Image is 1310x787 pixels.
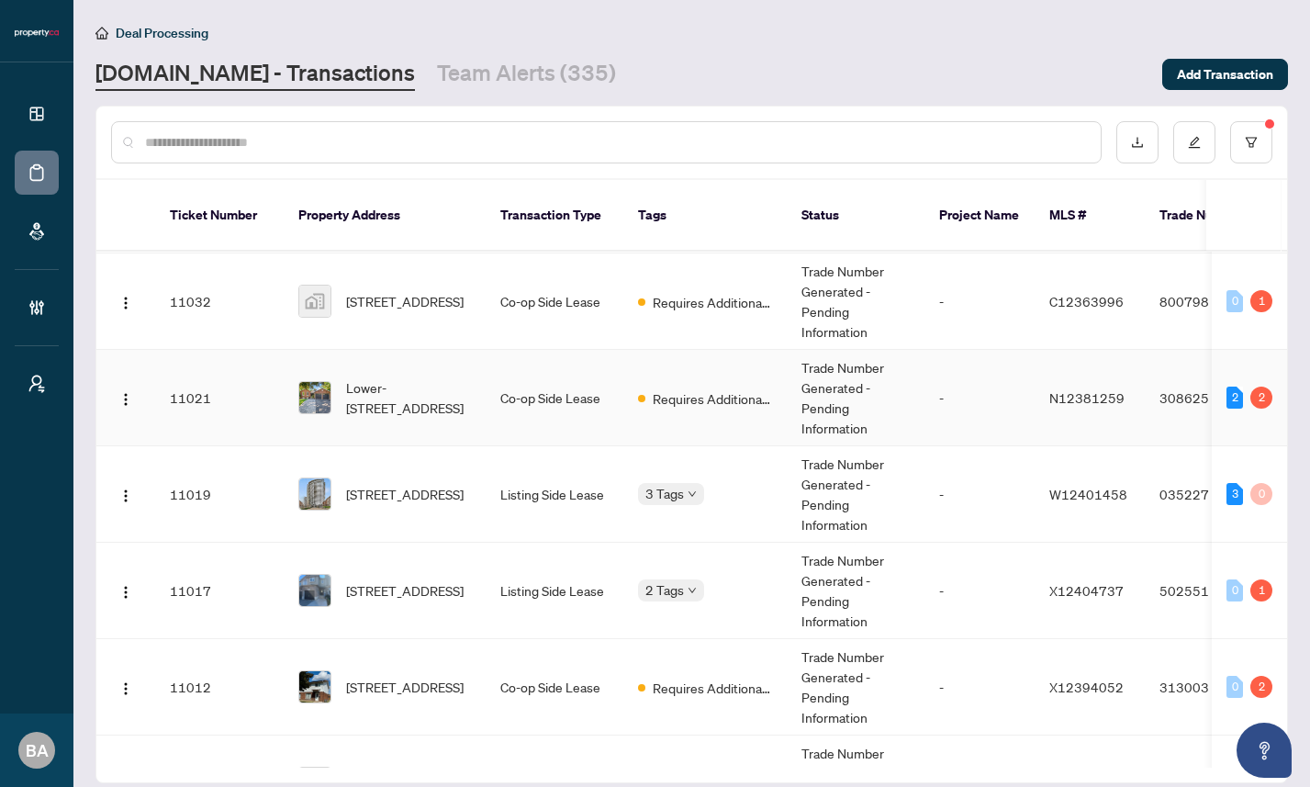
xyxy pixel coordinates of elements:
td: Trade Number Generated - Pending Information [787,253,924,350]
span: W12401458 [1049,486,1127,502]
td: 11012 [155,639,284,736]
span: Requires Additional Docs [653,388,772,409]
td: Co-op Side Lease [486,639,623,736]
div: 3 [1226,483,1243,505]
img: Logo [118,681,133,696]
th: Trade Number [1145,180,1273,252]
div: 0 [1226,676,1243,698]
span: Deal Processing [116,25,208,41]
td: 502551 [1145,543,1273,639]
td: 308625 [1145,350,1273,446]
span: user-switch [28,375,46,393]
th: Property Address [284,180,486,252]
td: Trade Number Generated - Pending Information [787,543,924,639]
button: Logo [111,672,140,702]
img: thumbnail-img [299,478,330,510]
img: Logo [118,392,133,407]
td: Trade Number Generated - Pending Information [787,350,924,446]
button: Logo [111,576,140,605]
span: down [688,586,697,595]
td: Trade Number Generated - Pending Information [787,639,924,736]
img: Logo [118,296,133,310]
td: - [924,253,1035,350]
td: 11032 [155,253,284,350]
div: 1 [1250,290,1272,312]
button: Open asap [1237,723,1292,778]
th: Ticket Number [155,180,284,252]
span: down [688,489,697,499]
td: - [924,543,1035,639]
button: download [1116,121,1159,163]
td: 035227 [1145,446,1273,543]
a: [DOMAIN_NAME] - Transactions [95,58,415,91]
th: Project Name [924,180,1035,252]
span: download [1131,136,1144,149]
button: Add Transaction [1162,59,1288,90]
img: Logo [118,585,133,600]
button: Logo [111,287,140,316]
img: thumbnail-img [299,575,330,606]
img: thumbnail-img [299,382,330,413]
td: Listing Side Lease [486,446,623,543]
span: Requires Additional Docs [653,678,772,698]
div: 0 [1226,290,1243,312]
img: thumbnail-img [299,286,330,317]
span: Lower-[STREET_ADDRESS] [346,377,471,418]
img: thumbnail-img [299,671,330,703]
td: - [924,350,1035,446]
td: 800798 [1145,253,1273,350]
td: Trade Number Generated - Pending Information [787,446,924,543]
span: C12363996 [1049,293,1124,309]
span: [STREET_ADDRESS] [346,580,464,601]
th: Status [787,180,924,252]
td: 313003 [1145,639,1273,736]
button: edit [1173,121,1215,163]
td: 11019 [155,446,284,543]
div: 1 [1250,579,1272,601]
div: 0 [1250,483,1272,505]
div: 2 [1226,387,1243,409]
td: 11021 [155,350,284,446]
span: Requires Additional Docs [653,292,772,312]
span: X12404737 [1049,582,1124,599]
img: logo [15,28,59,39]
div: 0 [1226,579,1243,601]
span: [STREET_ADDRESS] [346,291,464,311]
div: 2 [1250,387,1272,409]
span: home [95,27,108,39]
span: Add Transaction [1177,60,1273,89]
button: filter [1230,121,1272,163]
img: Logo [118,489,133,503]
span: [STREET_ADDRESS] [346,677,464,697]
td: - [924,639,1035,736]
th: Transaction Type [486,180,623,252]
span: BA [26,737,49,763]
span: edit [1188,136,1201,149]
div: 2 [1250,676,1272,698]
td: Co-op Side Lease [486,350,623,446]
td: Listing Side Lease [486,543,623,639]
td: - [924,446,1035,543]
span: filter [1245,136,1258,149]
td: 11017 [155,543,284,639]
span: X12394052 [1049,679,1124,695]
span: N12381259 [1049,389,1125,406]
th: MLS # [1035,180,1145,252]
a: Team Alerts (335) [437,58,616,91]
span: [STREET_ADDRESS] [346,484,464,504]
button: Logo [111,383,140,412]
th: Tags [623,180,787,252]
td: Co-op Side Lease [486,253,623,350]
span: 2 Tags [645,579,684,601]
span: 3 Tags [645,483,684,504]
button: Logo [111,479,140,509]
